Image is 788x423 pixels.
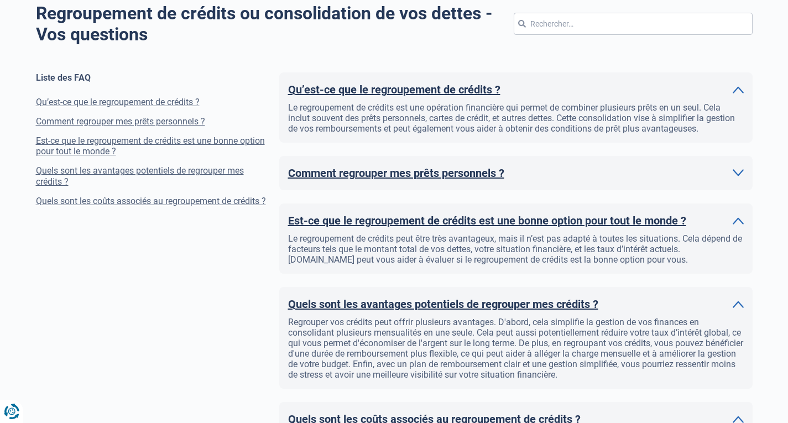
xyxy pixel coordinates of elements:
a: Quels sont les coûts associés au regroupement de crédits ? [36,196,266,206]
a: Est-ce que le regroupement de crédits est une bonne option pour tout le monde ? [36,135,266,156]
h2: Quels sont les avantages potentiels de regrouper mes crédits ? [288,296,598,312]
div: Regrouper vos crédits peut offrir plusieurs avantages. D'abord, cela simplifie la gestion de vos ... [288,317,744,380]
div: Le regroupement de crédits est une opération financière qui permet de combiner plusieurs prêts en... [288,102,744,134]
h2: Regroupement de crédits ou consolidation de vos dettes - Vos questions [36,3,514,45]
h2: Comment regrouper mes prêts personnels ? [288,165,504,181]
a: Comment regrouper mes prêts personnels ? [36,116,266,127]
input: Rechercher… [514,13,753,35]
a: Quels sont les avantages potentiels de regrouper mes crédits ? [288,296,744,312]
a: Quels sont les avantages potentiels de regrouper mes crédits ? [36,165,266,186]
a: Comment regrouper mes prêts personnels ? [288,165,744,181]
div: Liste des FAQ [36,72,266,83]
a: Est-ce que le regroupement de crédits est une bonne option pour tout le monde ? [288,212,744,229]
h2: Est-ce que le regroupement de crédits est une bonne option pour tout le monde ? [288,212,686,229]
h2: Qu’est-ce que le regroupement de crédits ? [288,81,500,98]
a: Qu’est-ce que le regroupement de crédits ? [288,81,744,98]
a: Qu’est-ce que le regroupement de crédits ? [36,97,266,107]
div: Le regroupement de crédits peut être très avantageux, mais il n’est pas adapté à toutes les situa... [288,233,744,265]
